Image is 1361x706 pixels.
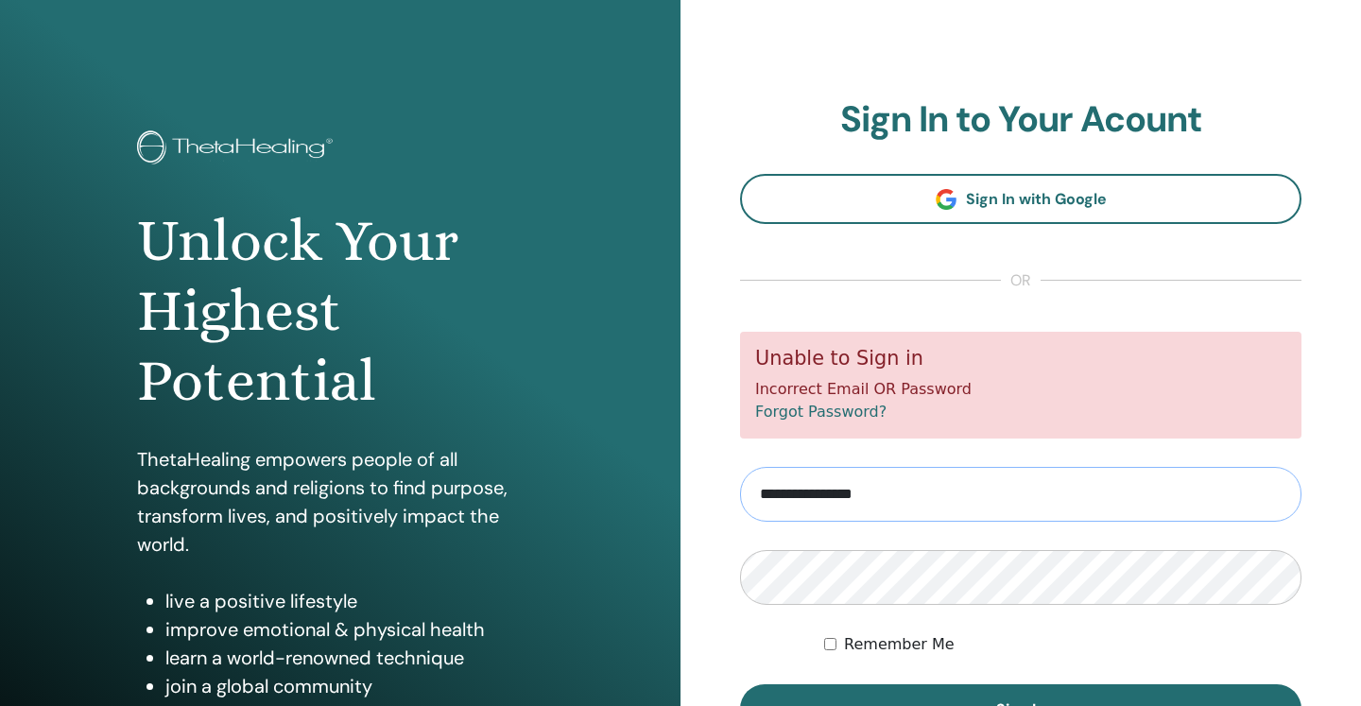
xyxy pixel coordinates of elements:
[165,672,543,700] li: join a global community
[1001,269,1041,292] span: or
[165,644,543,672] li: learn a world-renowned technique
[740,332,1301,439] div: Incorrect Email OR Password
[740,174,1301,224] a: Sign In with Google
[966,189,1107,209] span: Sign In with Google
[165,615,543,644] li: improve emotional & physical health
[755,347,1286,370] h5: Unable to Sign in
[844,633,955,656] label: Remember Me
[740,98,1301,142] h2: Sign In to Your Acount
[755,403,887,421] a: Forgot Password?
[137,206,543,417] h1: Unlock Your Highest Potential
[824,633,1301,656] div: Keep me authenticated indefinitely or until I manually logout
[137,445,543,559] p: ThetaHealing empowers people of all backgrounds and religions to find purpose, transform lives, a...
[165,587,543,615] li: live a positive lifestyle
